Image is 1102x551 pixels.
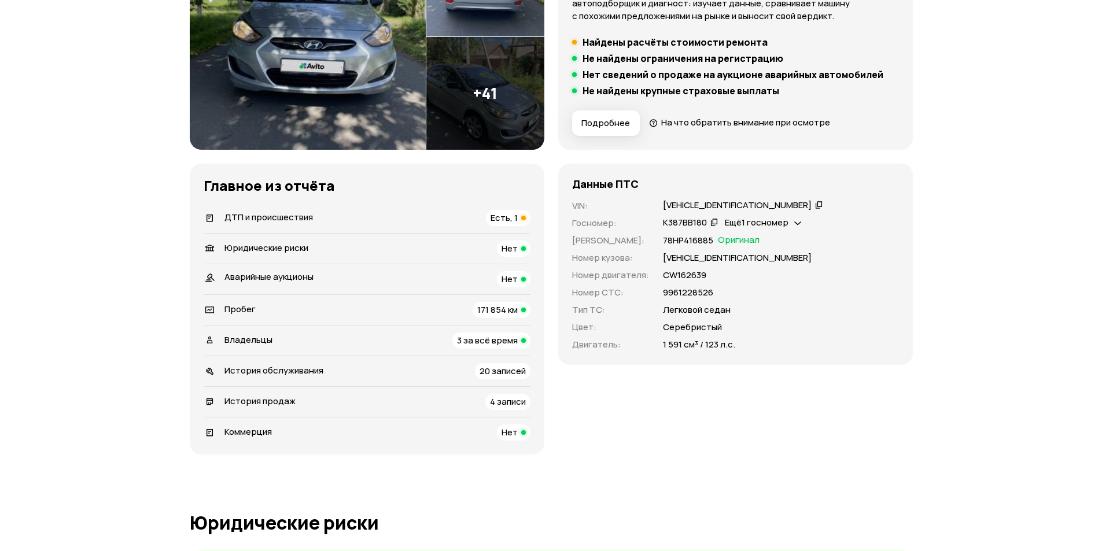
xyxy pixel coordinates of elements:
[572,110,640,136] button: Подробнее
[663,338,735,351] p: 1 591 см³ / 123 л.с.
[663,269,706,282] p: СW162639
[190,512,913,533] h1: Юридические риски
[224,303,256,315] span: Пробег
[583,36,768,48] h5: Найдены расчёты стоимости ремонта
[661,116,830,128] span: На что обратить внимание при осмотре
[572,304,649,316] p: Тип ТС :
[725,216,788,228] span: Ещё 1 госномер
[663,199,812,212] div: [VEHICLE_IDENTIFICATION_NUMBER]
[572,321,649,334] p: Цвет :
[224,211,313,223] span: ДТП и происшествия
[224,242,308,254] span: Юридические риски
[572,338,649,351] p: Двигатель :
[480,365,526,377] span: 20 записей
[502,426,518,438] span: Нет
[581,117,630,129] span: Подробнее
[583,53,783,64] h5: Не найдены ограничения на регистрацию
[572,177,639,190] h4: Данные ПТС
[663,286,713,299] p: 9961228526
[457,334,518,346] span: 3 за всё время
[490,395,526,408] span: 4 записи
[224,334,272,346] span: Владельцы
[224,395,296,407] span: История продаж
[572,199,649,212] p: VIN :
[663,252,812,264] p: [VEHICLE_IDENTIFICATION_NUMBER]
[204,177,530,194] h3: Главное из отчёта
[572,234,649,247] p: [PERSON_NAME] :
[718,234,760,247] span: Оригинал
[649,116,831,128] a: На что обратить внимание при осмотре
[491,212,518,224] span: Есть, 1
[572,286,649,299] p: Номер СТС :
[502,273,518,285] span: Нет
[477,304,518,316] span: 171 854 км
[502,242,518,254] span: Нет
[583,85,779,97] h5: Не найдены крупные страховые выплаты
[663,304,731,316] p: Легковой седан
[224,271,314,283] span: Аварийные аукционы
[663,321,722,334] p: Серебристый
[572,252,649,264] p: Номер кузова :
[583,69,883,80] h5: Нет сведений о продаже на аукционе аварийных автомобилей
[663,234,713,247] p: 78НР416885
[224,426,272,438] span: Коммерция
[572,217,649,230] p: Госномер :
[663,217,707,229] div: К387ВВ180
[572,269,649,282] p: Номер двигателя :
[224,364,323,376] span: История обслуживания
